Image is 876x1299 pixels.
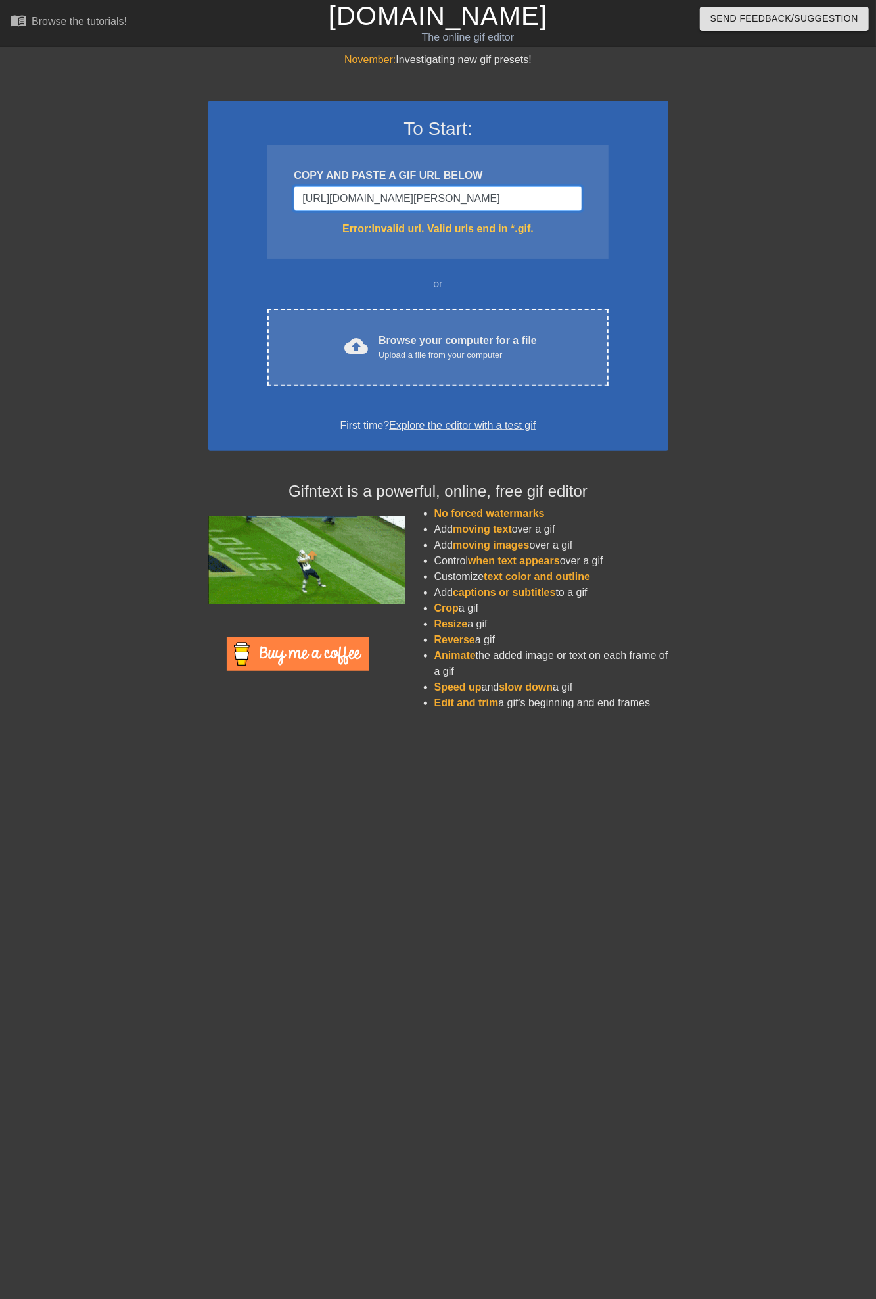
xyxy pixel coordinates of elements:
span: cloud_upload [344,334,368,358]
span: Edit and trim [434,697,499,708]
h3: To Start: [225,118,651,140]
a: [DOMAIN_NAME] [329,1,547,30]
li: and a gif [434,679,668,695]
li: the added image or text on each frame of a gif [434,648,668,679]
span: moving text [453,524,512,535]
div: or [242,276,634,292]
span: Send Feedback/Suggestion [710,11,858,27]
div: First time? [225,418,651,433]
li: Control over a gif [434,553,668,569]
span: text color and outline [484,571,590,582]
span: slow down [499,681,553,693]
span: Animate [434,650,476,661]
span: menu_book [11,12,26,28]
li: a gif's beginning and end frames [434,695,668,711]
li: Customize [434,569,668,585]
h4: Gifntext is a powerful, online, free gif editor [208,482,668,501]
span: Crop [434,602,459,614]
img: football_small.gif [208,516,405,604]
div: The online gif editor [298,30,637,45]
input: Username [294,186,582,211]
div: Browse your computer for a file [379,333,537,362]
a: Browse the tutorials! [11,12,127,33]
li: a gif [434,600,668,616]
li: Add over a gif [434,522,668,537]
span: moving images [453,539,529,551]
div: Upload a file from your computer [379,349,537,362]
a: Explore the editor with a test gif [389,420,536,431]
button: Send Feedback/Suggestion [700,7,869,31]
span: when text appears [468,555,560,566]
span: captions or subtitles [453,587,555,598]
li: Add over a gif [434,537,668,553]
li: Add to a gif [434,585,668,600]
span: November: [344,54,396,65]
span: Speed up [434,681,482,693]
span: No forced watermarks [434,508,545,519]
li: a gif [434,616,668,632]
div: Browse the tutorials! [32,16,127,27]
span: Reverse [434,634,475,645]
li: a gif [434,632,668,648]
img: Buy Me A Coffee [227,637,369,671]
div: COPY AND PASTE A GIF URL BELOW [294,168,582,184]
div: Error: Invalid url. Valid urls end in *.gif. [294,221,582,237]
span: Resize [434,618,468,629]
div: Investigating new gif presets! [208,52,668,68]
